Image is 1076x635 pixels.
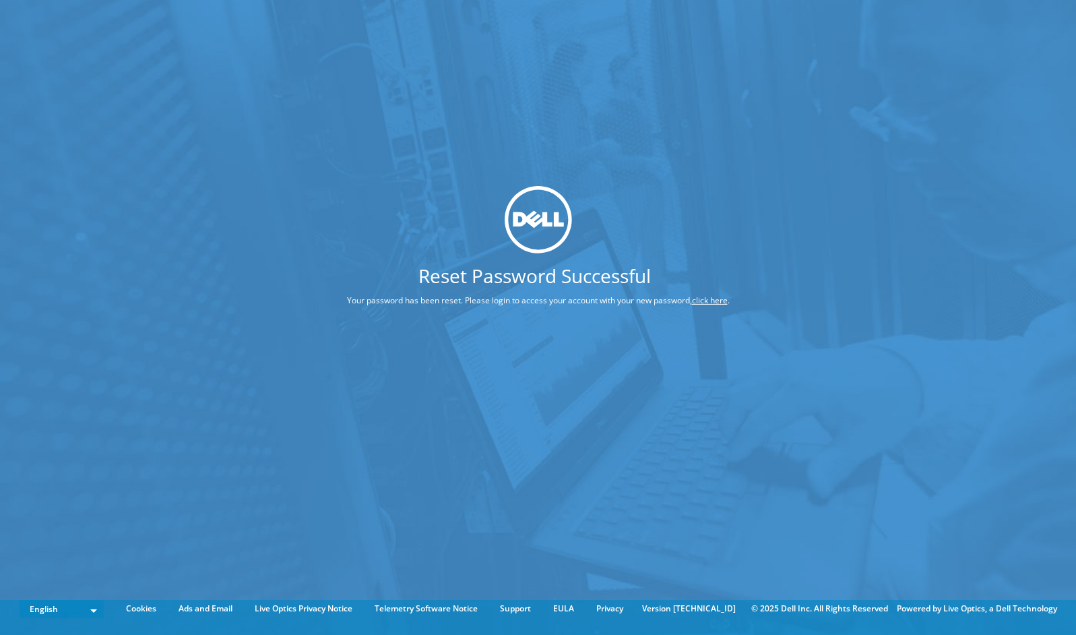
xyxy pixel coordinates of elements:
[490,601,541,616] a: Support
[168,601,243,616] a: Ads and Email
[692,294,728,305] a: click here
[897,601,1057,616] li: Powered by Live Optics, a Dell Technology
[586,601,633,616] a: Privacy
[543,601,584,616] a: EULA
[745,601,895,616] li: © 2025 Dell Inc. All Rights Reserved
[296,293,780,307] p: Your password has been reset. Please login to access your account with your new password, .
[116,601,166,616] a: Cookies
[296,266,773,284] h1: Reset Password Successful
[505,186,572,253] img: dell_svg_logo.svg
[365,601,488,616] a: Telemetry Software Notice
[635,601,742,616] li: Version [TECHNICAL_ID]
[245,601,362,616] a: Live Optics Privacy Notice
